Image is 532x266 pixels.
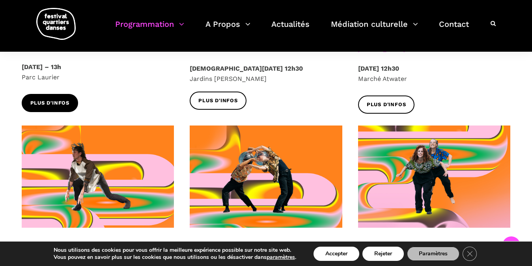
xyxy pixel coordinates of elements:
p: Vous pouvez en savoir plus sur les cookies que nous utilisons ou les désactiver dans . [54,254,296,261]
a: Programmation [115,17,184,41]
button: Paramètres [407,247,459,261]
a: Plus d'infos [190,92,246,109]
a: Plus d'infos [22,94,78,112]
a: Mémoire en mouvement [190,240,284,249]
button: paramètres [267,254,295,261]
strong: [DEMOGRAPHIC_DATA][DATE] 12h30 [190,65,303,72]
button: Accepter [314,247,359,261]
strong: [DATE] 12h30 [358,65,399,72]
img: logo-fqd-med [36,8,76,40]
p: Parc Laurier [22,62,174,82]
p: Nous utilisons des cookies pour vous offrir la meilleure expérience possible sur notre site web. [54,247,296,254]
a: A Propos [205,17,250,41]
a: Médiation culturelle [331,17,418,41]
a: Actualités [271,17,310,41]
a: Volet Autochtone [22,240,88,249]
a: Journée de la Francophonie du FQD [358,240,498,249]
a: Contact [439,17,469,41]
a: Plus d'infos [358,96,415,113]
strong: [DATE] – 13h [22,63,61,71]
p: Jardins [PERSON_NAME] [190,64,342,84]
button: Close GDPR Cookie Banner [463,247,477,261]
span: Plus d'infos [30,99,70,107]
button: Rejeter [362,247,404,261]
p: Marché Atwater [358,64,511,84]
span: Plus d'infos [367,101,406,109]
span: Plus d'infos [198,97,238,105]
